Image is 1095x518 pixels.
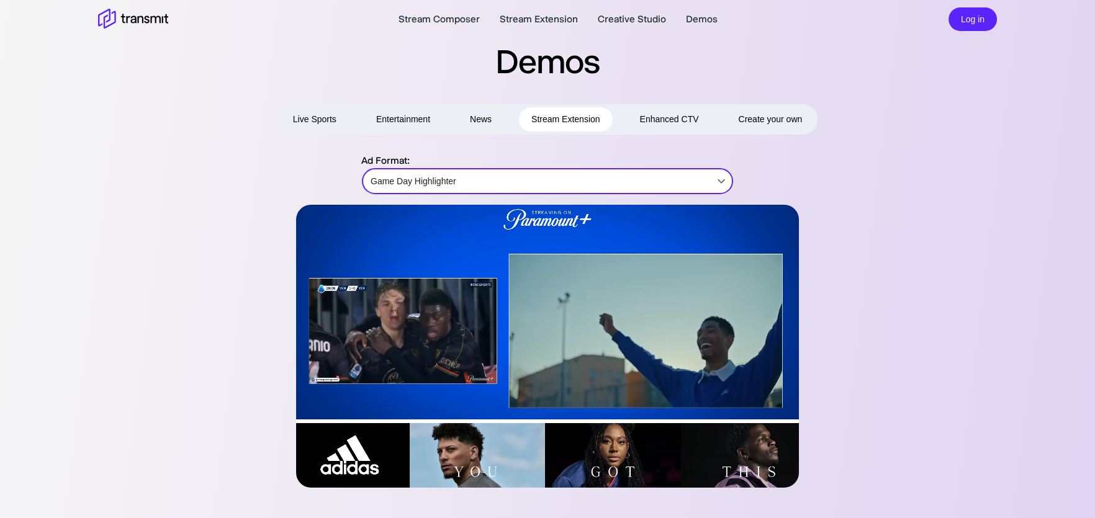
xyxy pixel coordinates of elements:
[457,107,504,132] button: News
[686,12,718,27] a: Demos
[362,164,733,199] div: Game Day Highlighter
[399,12,480,27] a: Stream Composer
[628,107,711,132] button: Enhanced CTV
[281,107,349,132] button: Live Sports
[598,12,666,27] a: Creative Studio
[726,107,814,132] button: Create your own
[500,12,578,27] a: Stream Extension
[519,107,613,132] button: Stream Extension
[361,153,734,168] p: Ad Format:
[949,12,997,24] a: Log in
[364,107,443,132] button: Entertainment
[71,40,1024,83] h2: Demos
[949,7,997,32] button: Log in
[738,112,802,127] span: Create your own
